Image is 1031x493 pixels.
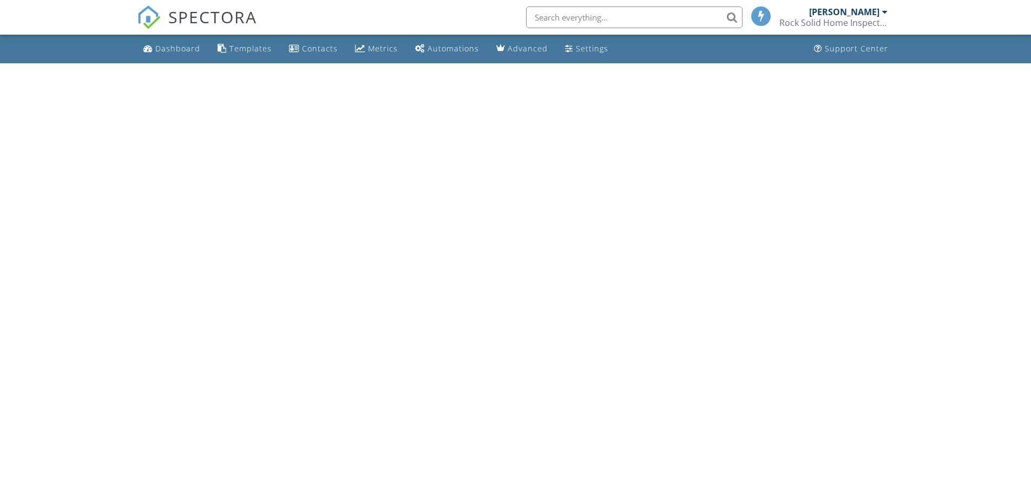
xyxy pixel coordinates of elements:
[428,43,479,54] div: Automations
[302,43,338,54] div: Contacts
[561,39,613,59] a: Settings
[508,43,548,54] div: Advanced
[139,39,205,59] a: Dashboard
[155,43,200,54] div: Dashboard
[492,39,552,59] a: Advanced
[213,39,276,59] a: Templates
[779,17,888,28] div: Rock Solid Home Inspections, LLC
[411,39,483,59] a: Automations (Basic)
[285,39,342,59] a: Contacts
[810,39,892,59] a: Support Center
[137,5,161,29] img: The Best Home Inspection Software - Spectora
[137,15,257,37] a: SPECTORA
[526,6,743,28] input: Search everything...
[351,39,402,59] a: Metrics
[809,6,879,17] div: [PERSON_NAME]
[229,43,272,54] div: Templates
[368,43,398,54] div: Metrics
[168,5,257,28] span: SPECTORA
[576,43,608,54] div: Settings
[825,43,888,54] div: Support Center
